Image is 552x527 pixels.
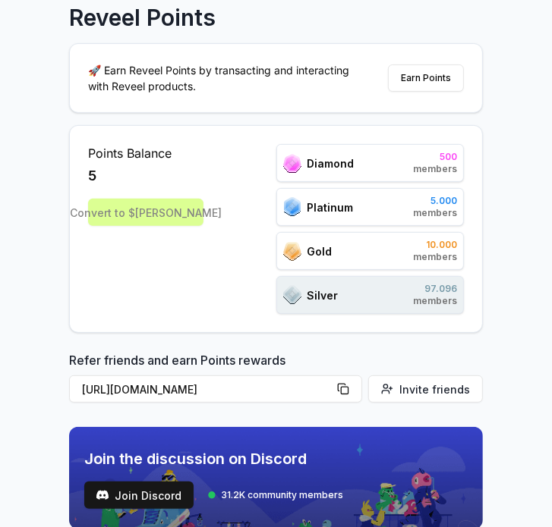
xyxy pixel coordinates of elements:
p: Reveel Points [69,4,216,31]
span: Join the discussion on Discord [84,448,343,469]
span: Points Balance [88,144,203,162]
span: Invite friends [399,381,470,397]
span: Silver [308,287,339,303]
span: members [413,163,457,175]
img: test [96,489,109,501]
span: members [413,251,457,263]
img: ranks_icon [283,285,301,305]
span: members [413,207,457,219]
span: Platinum [308,199,354,215]
span: 5 [88,165,96,187]
span: Gold [308,243,333,259]
span: 31.2K community members [221,489,343,501]
span: members [413,295,457,307]
button: Join Discord [84,482,194,509]
span: 97.096 [413,283,457,295]
a: testJoin Discord [84,482,194,509]
span: 500 [413,151,457,163]
span: Diamond [308,155,355,171]
p: 🚀 Earn Reveel Points by transacting and interacting with Reveel products. [88,62,361,94]
img: ranks_icon [283,197,301,217]
img: ranks_icon [283,242,301,261]
span: 5.000 [413,195,457,207]
span: 10.000 [413,239,457,251]
button: Earn Points [388,64,464,92]
img: ranks_icon [283,154,301,173]
div: Refer friends and earn Points rewards [69,351,483,409]
button: [URL][DOMAIN_NAME] [69,375,362,403]
button: Invite friends [368,375,483,403]
span: Join Discord [115,488,181,503]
